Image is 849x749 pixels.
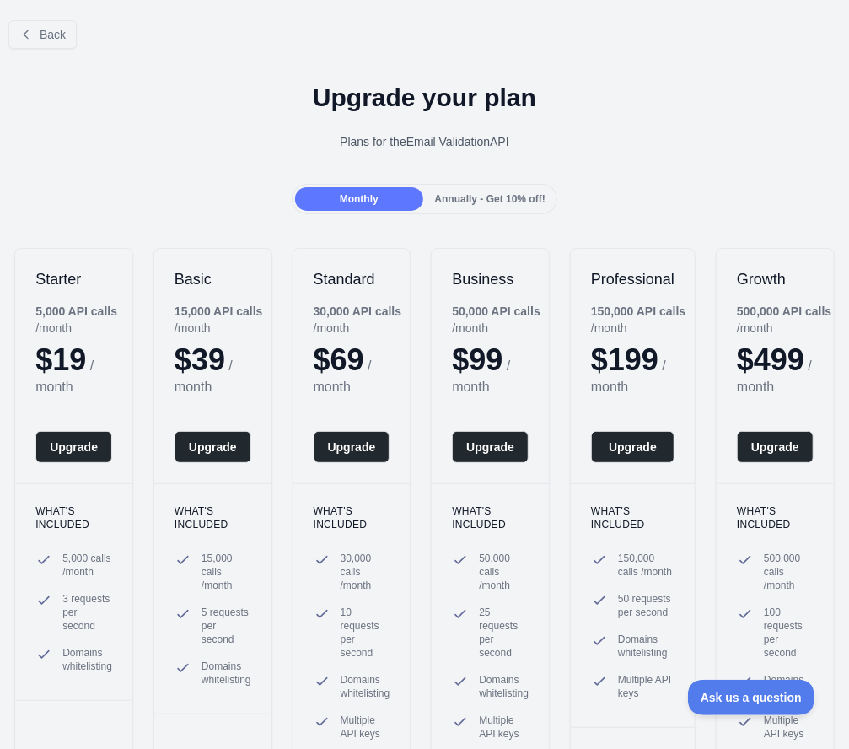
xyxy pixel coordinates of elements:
span: 100 requests per second [764,606,814,660]
span: 10 requests per second [341,606,390,660]
span: 50,000 calls / month [479,552,529,592]
span: 30,000 calls / month [341,552,390,592]
span: 15,000 calls / month [202,552,251,592]
span: 5 requests per second [202,606,251,646]
span: 5,000 calls / month [62,552,112,579]
iframe: Toggle Customer Support [688,680,815,715]
span: 500,000 calls / month [764,552,814,592]
span: 25 requests per second [479,606,529,660]
span: 3 requests per second [62,592,112,633]
span: 50 requests per second [618,592,674,619]
span: 150,000 calls / month [618,552,674,579]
